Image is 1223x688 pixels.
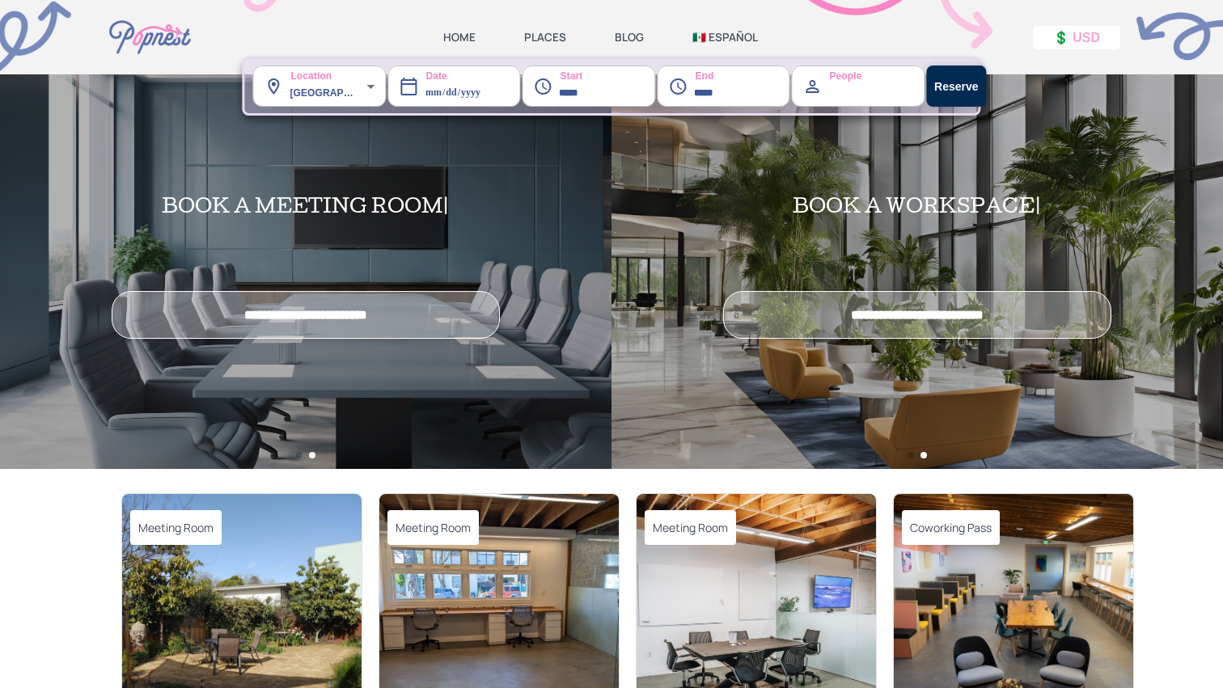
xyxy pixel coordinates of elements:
span: Meeting Room [645,510,736,545]
label: End [668,58,713,83]
button: Reserve [926,65,987,107]
span: Coworking Pass [902,510,1000,545]
a: PLACES [524,30,566,44]
label: Location [264,58,332,83]
span: Meeting Room [387,510,479,545]
a: BLOG [615,30,644,44]
label: People [803,58,862,83]
span: Meeting Room [130,510,222,545]
strong: Reserve [934,80,979,93]
button: 💲 USD [1033,26,1120,49]
a: HOME [443,30,476,44]
label: Date [399,58,446,83]
div: [GEOGRAPHIC_DATA] ([GEOGRAPHIC_DATA], [GEOGRAPHIC_DATA], [GEOGRAPHIC_DATA]) [290,65,386,107]
label: Start [533,58,582,83]
a: 🇲🇽 ESPAÑOL [692,30,758,44]
h2: BOOK A WORKSPACE [793,198,1041,220]
h2: BOOK A MEETING ROOM [162,198,449,220]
